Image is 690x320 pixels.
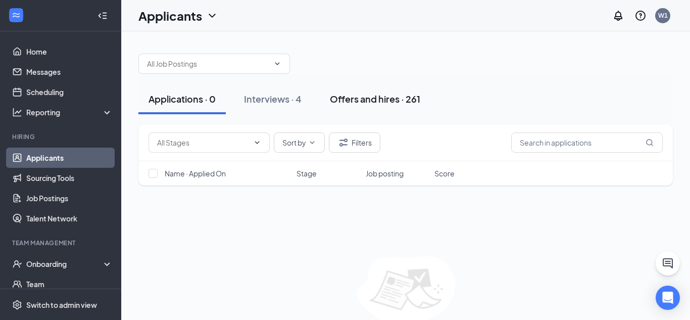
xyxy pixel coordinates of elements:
[26,274,113,294] a: Team
[656,251,680,276] button: ChatActive
[612,10,624,22] svg: Notifications
[329,132,380,153] button: Filter Filters
[634,10,647,22] svg: QuestionInfo
[26,168,113,188] a: Sourcing Tools
[206,10,218,22] svg: ChevronDown
[26,107,113,117] div: Reporting
[274,132,325,153] button: Sort byChevronDown
[12,239,111,247] div: Team Management
[308,139,316,147] svg: ChevronDown
[366,168,404,178] span: Job posting
[11,10,21,20] svg: WorkstreamLogo
[26,259,104,269] div: Onboarding
[26,62,113,82] a: Messages
[12,259,22,269] svg: UserCheck
[12,107,22,117] svg: Analysis
[97,11,108,21] svg: Collapse
[147,58,269,69] input: All Job Postings
[149,93,216,105] div: Applications · 0
[511,132,663,153] input: Search in applications
[253,139,261,147] svg: ChevronDown
[26,148,113,168] a: Applicants
[244,93,302,105] div: Interviews · 4
[12,300,22,310] svg: Settings
[165,168,226,178] span: Name · Applied On
[658,11,668,20] div: W1
[26,41,113,62] a: Home
[434,168,455,178] span: Score
[337,136,350,149] svg: Filter
[662,257,674,269] svg: ChatActive
[656,286,680,310] div: Open Intercom Messenger
[26,208,113,228] a: Talent Network
[26,188,113,208] a: Job Postings
[297,168,317,178] span: Stage
[12,132,111,141] div: Hiring
[646,139,654,147] svg: MagnifyingGlass
[26,300,97,310] div: Switch to admin view
[138,7,202,24] h1: Applicants
[157,137,249,148] input: All Stages
[330,93,420,105] div: Offers and hires · 261
[282,139,306,146] span: Sort by
[26,82,113,102] a: Scheduling
[273,60,281,68] svg: ChevronDown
